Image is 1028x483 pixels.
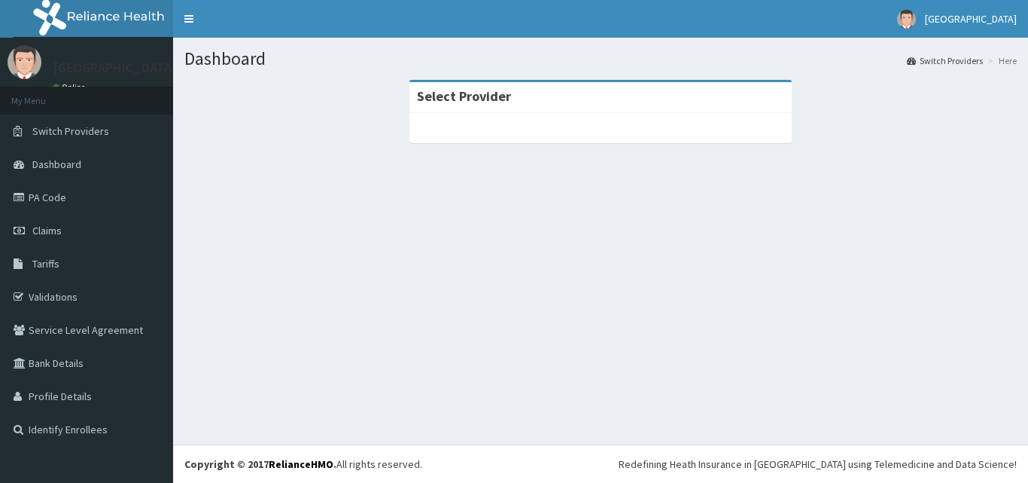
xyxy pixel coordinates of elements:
a: Online [53,82,89,93]
span: Claims [32,224,62,237]
span: Switch Providers [32,124,109,138]
p: [GEOGRAPHIC_DATA] [53,61,177,75]
span: Dashboard [32,157,81,171]
img: User Image [897,10,916,29]
a: Switch Providers [907,54,983,67]
strong: Select Provider [417,87,511,105]
span: Tariffs [32,257,59,271]
footer: All rights reserved. [173,445,1028,483]
h1: Dashboard [184,49,1017,69]
span: [GEOGRAPHIC_DATA] [925,12,1017,26]
li: Here [984,54,1017,67]
strong: Copyright © 2017 . [184,457,336,471]
a: RelianceHMO [269,457,333,471]
div: Redefining Heath Insurance in [GEOGRAPHIC_DATA] using Telemedicine and Data Science! [619,457,1017,472]
img: User Image [8,45,41,79]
